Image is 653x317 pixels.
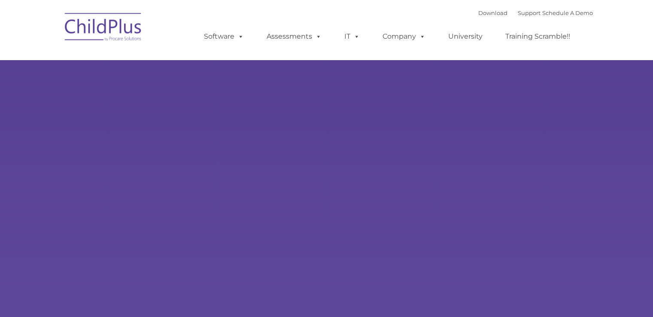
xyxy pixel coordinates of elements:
a: Assessments [258,28,330,45]
a: Download [478,9,507,16]
a: Support [518,9,541,16]
a: University [440,28,491,45]
a: Schedule A Demo [542,9,593,16]
a: Software [195,28,252,45]
a: Training Scramble!! [497,28,579,45]
img: ChildPlus by Procare Solutions [61,7,146,50]
a: Company [374,28,434,45]
a: IT [336,28,368,45]
font: | [478,9,593,16]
